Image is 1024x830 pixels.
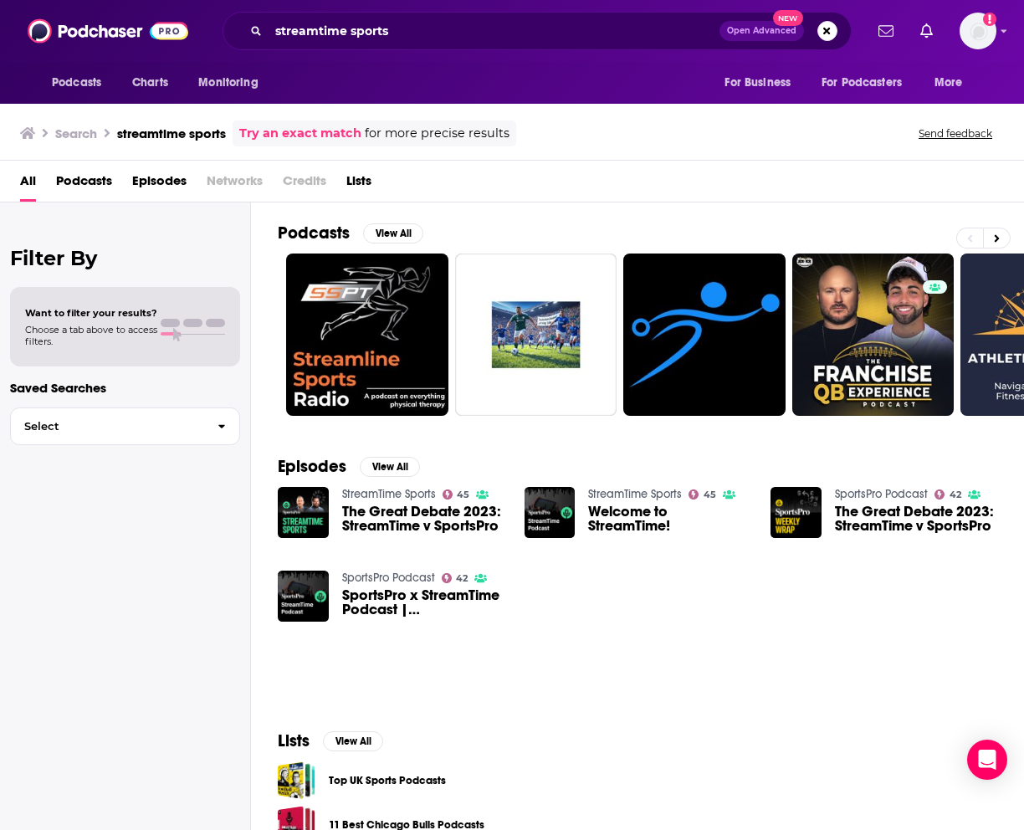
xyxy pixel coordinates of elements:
[198,71,258,95] span: Monitoring
[934,71,963,95] span: More
[278,487,329,538] img: The Great Debate 2023: StreamTime v SportsPro
[278,730,310,751] h2: Lists
[923,67,984,99] button: open menu
[822,71,902,95] span: For Podcasters
[283,167,326,202] span: Credits
[588,505,750,533] a: Welcome to StreamTime!
[10,407,240,445] button: Select
[323,731,383,751] button: View All
[811,67,926,99] button: open menu
[835,487,928,501] a: SportsPro Podcast
[342,487,436,501] a: StreamTime Sports
[713,67,812,99] button: open menu
[457,491,469,499] span: 45
[25,324,157,347] span: Choose a tab above to access filters.
[872,17,900,45] a: Show notifications dropdown
[342,588,504,617] a: SportsPro x StreamTime Podcast | Phil Lynch on Manchester United's media strategy and 'the Ronald...
[719,21,804,41] button: Open AdvancedNew
[914,126,997,141] button: Send feedback
[967,740,1007,780] div: Open Intercom Messenger
[835,505,997,533] a: The Great Debate 2023: StreamTime v SportsPro
[20,167,36,202] a: All
[442,573,468,583] a: 42
[278,730,383,751] a: ListsView All
[588,487,682,501] a: StreamTime Sports
[278,761,315,799] a: Top UK Sports Podcasts
[269,18,719,44] input: Search podcasts, credits, & more...
[342,571,435,585] a: SportsPro Podcast
[278,456,420,477] a: EpisodesView All
[773,10,803,26] span: New
[329,771,446,790] a: Top UK Sports Podcasts
[525,487,576,538] img: Welcome to StreamTime!
[771,487,822,538] img: The Great Debate 2023: StreamTime v SportsPro
[132,71,168,95] span: Charts
[278,223,350,243] h2: Podcasts
[223,12,852,50] div: Search podcasts, credits, & more...
[914,17,940,45] a: Show notifications dropdown
[950,491,961,499] span: 42
[28,15,188,47] img: Podchaser - Follow, Share and Rate Podcasts
[342,588,504,617] span: SportsPro x StreamTime Podcast | [PERSON_NAME] on Manchester United's media strategy and 'the Ron...
[983,13,996,26] svg: Add a profile image
[207,167,263,202] span: Networks
[117,126,226,141] h3: streamtime sports
[704,491,716,499] span: 45
[239,124,361,143] a: Try an exact match
[934,489,961,500] a: 42
[923,260,948,409] div: 0
[727,27,796,35] span: Open Advanced
[363,223,423,243] button: View All
[342,505,504,533] a: The Great Debate 2023: StreamTime v SportsPro
[278,571,329,622] img: SportsPro x StreamTime Podcast | Phil Lynch on Manchester United's media strategy and 'the Ronald...
[346,167,371,202] a: Lists
[360,457,420,477] button: View All
[187,67,279,99] button: open menu
[25,307,157,319] span: Want to filter your results?
[52,71,101,95] span: Podcasts
[40,67,123,99] button: open menu
[10,380,240,396] p: Saved Searches
[960,13,996,49] span: Logged in as kkitamorn
[724,71,791,95] span: For Business
[10,246,240,270] h2: Filter By
[792,254,955,416] a: 0
[11,421,204,432] span: Select
[960,13,996,49] button: Show profile menu
[443,489,470,500] a: 45
[278,223,423,243] a: PodcastsView All
[365,124,509,143] span: for more precise results
[689,489,716,500] a: 45
[456,575,468,582] span: 42
[278,456,346,477] h2: Episodes
[55,126,97,141] h3: Search
[121,67,178,99] a: Charts
[56,167,112,202] a: Podcasts
[132,167,187,202] a: Episodes
[960,13,996,49] img: User Profile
